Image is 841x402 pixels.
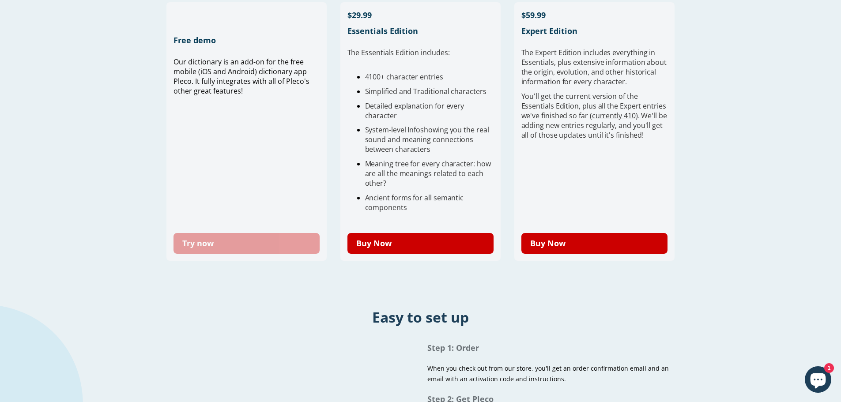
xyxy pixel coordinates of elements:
h1: Expert Edition [521,26,668,36]
a: currently 410 [592,111,636,120]
span: When you check out from our store, you'll get an order confirmation email and an email with an ac... [427,364,669,383]
a: Try now [173,233,320,254]
h1: Step 1: Order [427,342,679,353]
span: $29.99 [347,10,372,20]
h1: Essentials Edition [347,26,494,36]
span: Meaning tree for every character: how are all the meanings related to each other? [365,159,491,188]
span: verything in Essentials, plus extensive information about the origin, evolution, and other histor... [521,48,667,86]
span: You'll get the current version of the Essentials Edition, plus all the Expert entries we've finis... [521,91,667,140]
span: Detailed explanation for every character [365,101,464,120]
span: Simplified and Traditional characters [365,86,486,96]
span: Our dictionary is an add-on for the free mobile (iOS and Android) dictionary app Pleco. It fully ... [173,57,309,96]
a: System-level Info [365,125,421,135]
span: Ancient forms for all semantic components [365,193,464,212]
span: 4100+ character entries [365,72,443,82]
a: Buy Now [521,233,668,254]
span: The Expert Edition includes e [521,48,617,57]
span: The Essentials Edition includes: [347,48,450,57]
h1: Free demo [173,35,320,45]
a: Buy Now [347,233,494,254]
span: showing you the real sound and meaning connections between characters [365,125,489,154]
span: $59.99 [521,10,546,20]
inbox-online-store-chat: Shopify online store chat [802,366,834,395]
